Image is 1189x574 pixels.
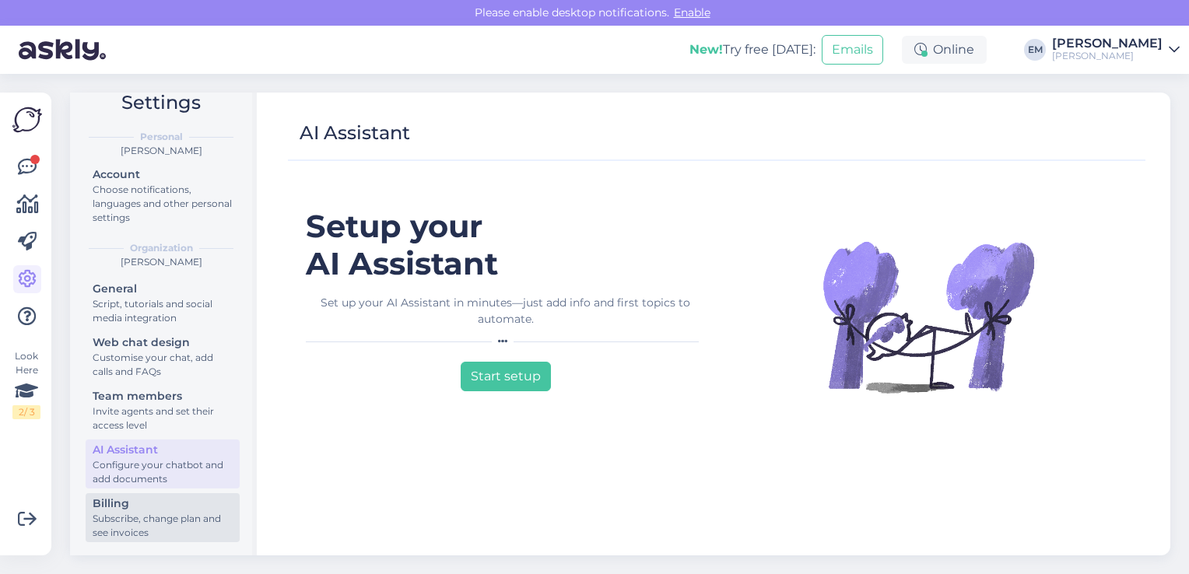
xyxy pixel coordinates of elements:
[461,362,551,391] button: Start setup
[300,118,410,148] div: AI Assistant
[86,332,240,381] a: Web chat designCustomise your chat, add calls and FAQs
[12,349,40,419] div: Look Here
[93,388,233,404] div: Team members
[82,144,240,158] div: [PERSON_NAME]
[306,208,705,282] h1: Setup your AI Assistant
[669,5,715,19] span: Enable
[819,208,1037,425] img: Illustration
[93,404,233,432] div: Invite agents and set their access level
[12,405,40,419] div: 2 / 3
[902,36,987,64] div: Online
[93,334,233,351] div: Web chat design
[93,458,233,486] div: Configure your chatbot and add documents
[140,130,183,144] b: Personal
[93,281,233,297] div: General
[306,295,705,327] div: Set up your AI Assistant in minutes—just add info and first topics to automate.
[93,166,233,183] div: Account
[822,35,883,65] button: Emails
[86,439,240,488] a: AI AssistantConfigure your chatbot and add documents
[82,88,240,117] h2: Settings
[93,351,233,379] div: Customise your chat, add calls and FAQs
[82,255,240,269] div: [PERSON_NAME]
[86,278,240,327] a: GeneralScript, tutorials and social media integration
[93,512,233,540] div: Subscribe, change plan and see invoices
[689,40,815,59] div: Try free [DATE]:
[93,495,233,512] div: Billing
[93,297,233,325] div: Script, tutorials and social media integration
[1052,50,1163,62] div: [PERSON_NAME]
[86,164,240,227] a: AccountChoose notifications, languages and other personal settings
[86,493,240,542] a: BillingSubscribe, change plan and see invoices
[86,386,240,435] a: Team membersInvite agents and set their access level
[1052,37,1180,62] a: [PERSON_NAME][PERSON_NAME]
[93,442,233,458] div: AI Assistant
[93,183,233,225] div: Choose notifications, languages and other personal settings
[1024,39,1046,61] div: EM
[12,105,42,135] img: Askly Logo
[130,241,193,255] b: Organization
[689,42,723,57] b: New!
[1052,37,1163,50] div: [PERSON_NAME]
